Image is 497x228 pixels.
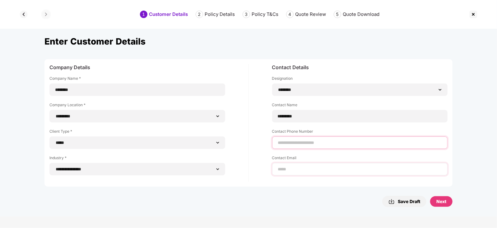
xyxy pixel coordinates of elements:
label: Contact Name [272,102,448,110]
label: Client Type * [49,129,225,136]
div: Contact Details [272,64,448,73]
div: Customer Details [149,11,188,17]
label: Contact Phone Number [272,129,448,136]
img: svg+xml;base64,PHN2ZyBpZD0iQ3Jvc3MtMzJ4MzIiIHhtbG5zPSJodHRwOi8vd3d3LnczLm9yZy8yMDAwL3N2ZyIgd2lkdG... [468,9,478,19]
div: 1 [140,11,147,18]
label: Company Name * [49,76,225,83]
label: Company Location * [49,102,225,110]
img: svg+xml;base64,PHN2ZyBpZD0iQmFjay0zMngzMiIgeG1sbnM9Imh0dHA6Ly93d3cudzMub3JnLzIwMDAvc3ZnIiB3aWR0aD... [19,9,29,19]
label: Designation [272,76,448,83]
div: Policy T&Cs [252,11,278,17]
label: Industry * [49,155,225,163]
div: 4 [286,11,294,18]
div: Policy Details [205,11,235,17]
img: svg+xml;base64,PHN2ZyBpZD0iRG93bmxvYWQtMzJ4MzIiIHhtbG5zPSJodHRwOi8vd3d3LnczLm9yZy8yMDAwL3N2ZyIgd2... [388,198,395,205]
label: Contact Email [272,155,448,163]
div: Save Draft [388,198,420,205]
div: 5 [334,11,341,18]
div: Quote Review [295,11,326,17]
div: Enter Customer Details [44,29,453,59]
div: Company Details [49,64,225,73]
div: 2 [196,11,203,18]
div: 3 [243,11,250,18]
div: Quote Download [343,11,379,17]
div: Next [436,198,446,205]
